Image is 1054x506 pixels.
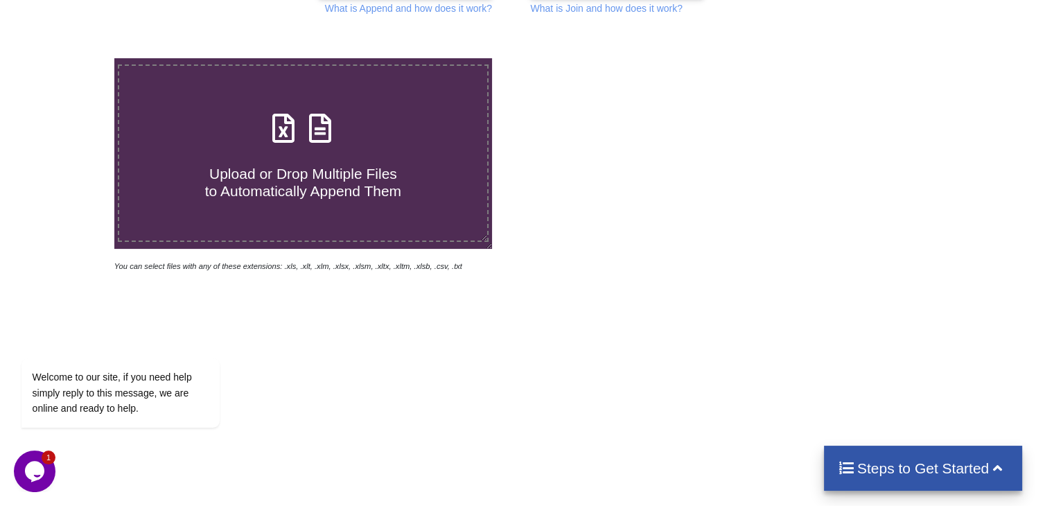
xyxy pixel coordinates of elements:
span: Welcome to our site, if you need help simply reply to this message, we are online and ready to help. [19,214,178,256]
h4: Steps to Get Started [838,460,1009,477]
span: Upload or Drop Multiple Files to Automatically Append Them [205,166,401,199]
i: You can select files with any of these extensions: .xls, .xlt, .xlm, .xlsx, .xlsm, .xltx, .xltm, ... [114,262,462,270]
p: What is Join and how does it work? [530,1,682,15]
iframe: chat widget [14,451,58,492]
iframe: chat widget [14,157,263,444]
p: What is Append and how does it work? [325,1,492,15]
